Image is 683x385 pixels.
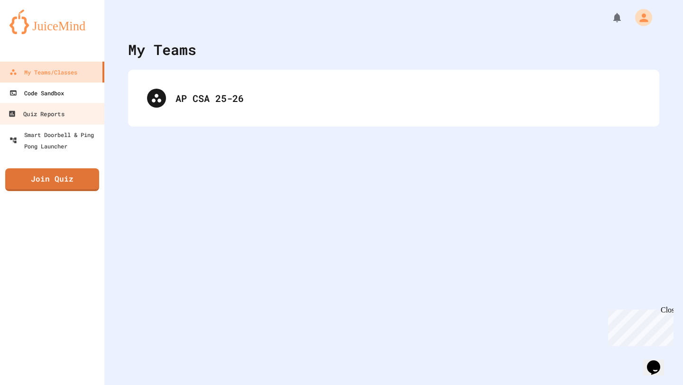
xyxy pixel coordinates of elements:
[128,39,196,60] div: My Teams
[594,9,625,26] div: My Notifications
[604,306,674,346] iframe: chat widget
[9,87,64,99] div: Code Sandbox
[9,129,101,152] div: Smart Doorbell & Ping Pong Launcher
[643,347,674,376] iframe: chat widget
[8,108,64,120] div: Quiz Reports
[4,4,65,60] div: Chat with us now!Close
[175,91,640,105] div: AP CSA 25-26
[625,7,655,28] div: My Account
[5,168,99,191] a: Join Quiz
[138,79,650,117] div: AP CSA 25-26
[9,9,95,34] img: logo-orange.svg
[9,66,77,78] div: My Teams/Classes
